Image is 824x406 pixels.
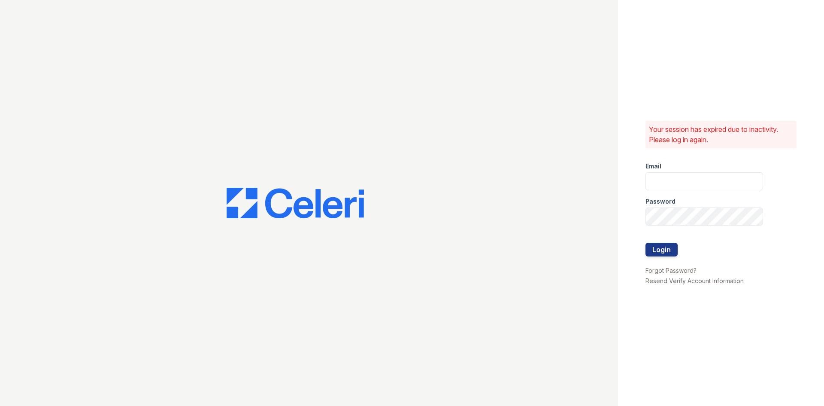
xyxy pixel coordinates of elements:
[645,267,697,274] a: Forgot Password?
[649,124,793,145] p: Your session has expired due to inactivity. Please log in again.
[645,162,661,171] label: Email
[227,188,364,219] img: CE_Logo_Blue-a8612792a0a2168367f1c8372b55b34899dd931a85d93a1a3d3e32e68fde9ad4.png
[645,243,678,256] button: Login
[645,277,744,284] a: Resend Verify Account Information
[645,197,676,206] label: Password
